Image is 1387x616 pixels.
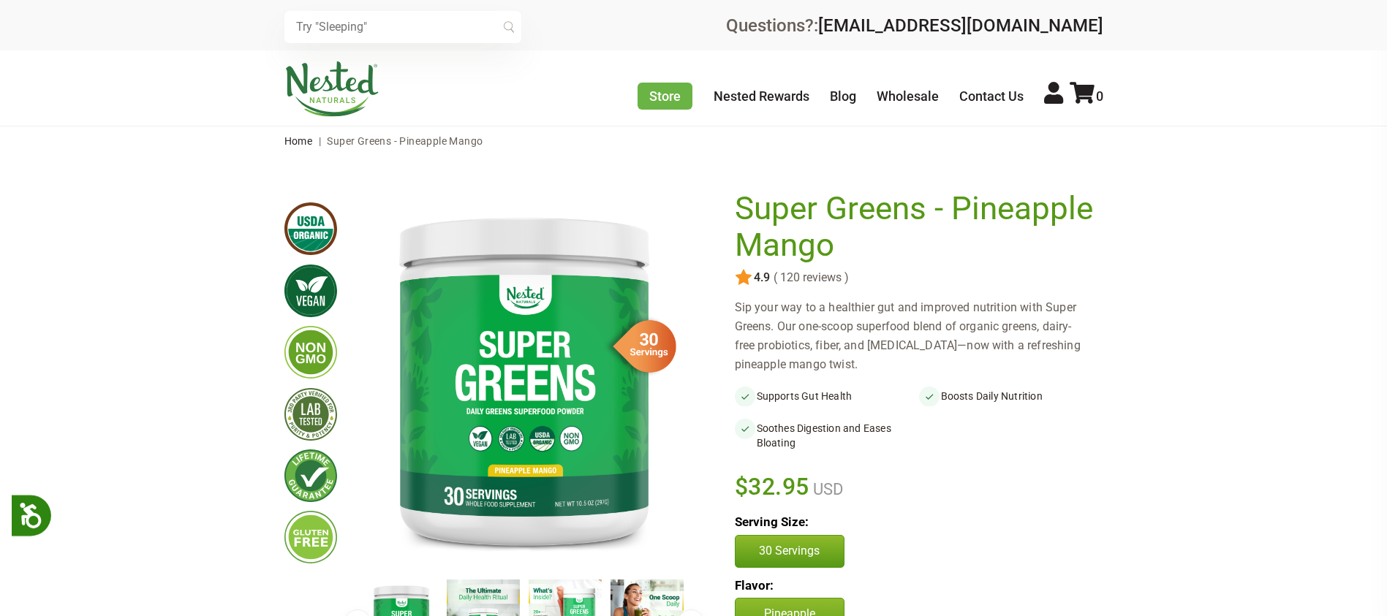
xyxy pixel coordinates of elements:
p: 30 Servings [750,543,829,559]
b: Flavor: [735,578,774,593]
a: 0 [1070,88,1103,104]
img: Nested Naturals [284,61,379,117]
span: Super Greens - Pineapple Mango [327,135,483,147]
input: Try "Sleeping" [284,11,521,43]
a: Nested Rewards [714,88,809,104]
img: vegan [284,265,337,317]
img: glutenfree [284,511,337,563]
b: Serving Size: [735,514,809,529]
img: gmofree [284,326,337,379]
div: Sip your way to a healthier gut and improved nutrition with Super Greens. Our one-scoop superfood... [735,298,1103,374]
span: $32.95 [735,471,810,503]
a: Home [284,135,313,147]
a: Blog [830,88,856,104]
nav: breadcrumbs [284,126,1103,156]
span: | [315,135,325,147]
li: Soothes Digestion and Eases Bloating [735,418,919,453]
li: Boosts Daily Nutrition [919,386,1103,406]
img: usdaorganic [284,202,337,255]
a: Store [638,83,692,110]
img: sg-servings-30.png [603,315,676,378]
a: Wholesale [877,88,939,104]
span: 4.9 [752,271,770,284]
span: 0 [1096,88,1103,104]
li: Supports Gut Health [735,386,919,406]
a: Contact Us [959,88,1024,104]
span: USD [809,480,843,498]
img: lifetimeguarantee [284,449,337,502]
span: ( 120 reviews ) [770,271,849,284]
img: Super Greens - Pineapple Mango [360,191,688,567]
img: thirdpartytested [284,388,337,441]
h1: Super Greens - Pineapple Mango [735,191,1096,263]
img: star.svg [735,269,752,286]
div: Questions?: [726,17,1103,34]
button: 30 Servings [735,535,844,567]
a: [EMAIL_ADDRESS][DOMAIN_NAME] [818,15,1103,36]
